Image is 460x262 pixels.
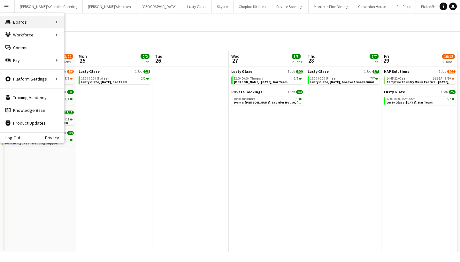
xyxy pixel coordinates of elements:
[308,53,316,59] span: Thu
[67,131,74,135] span: 4/4
[70,98,73,100] span: 1/1
[375,78,378,80] span: 7/7
[231,89,303,106] div: Private Bookings1 Job3/310:00-18:00BST3/3Dom & [PERSON_NAME], Scorrier House, [DATE]
[310,77,338,80] span: 17:00-00:00 (Fri)
[79,53,87,59] span: Mon
[143,70,150,73] span: 2/2
[146,78,149,80] span: 2/2
[387,100,433,104] span: Lusty Glaze, 29th August, Bar Team
[154,57,162,64] span: 26
[307,57,316,64] span: 28
[0,54,64,67] div: Pay
[78,57,87,64] span: 25
[387,97,415,101] span: 12:00-00:00 (Sat)
[15,0,83,13] button: [PERSON_NAME]'s Cornish Catering
[231,69,303,89] div: Lusty Glaze1 Job2/212:00-00:00 (Thu)BST2/2[PERSON_NAME], [DATE], Bar Team
[442,54,455,59] span: 10/12
[257,76,263,81] span: BST
[296,90,303,94] span: 3/3
[234,100,307,104] span: Dom & Emily, Scorrier House, 27th August
[234,77,263,80] span: 12:00-00:00 (Thu)
[141,77,146,80] span: 2/2
[79,69,150,86] div: Lusty Glaze1 Job2/212:00-00:00 (Tue)BST2/2Lusty Glaze, [DATE], Bar Team
[308,69,379,74] a: Lusty Glaze1 Job7/7
[372,70,379,73] span: 7/7
[439,70,446,73] span: 1 Job
[0,117,64,129] a: Product Updates
[212,0,234,13] button: Skybar
[61,59,73,64] div: 4 Jobs
[65,138,69,142] span: 4/4
[83,0,136,13] button: [PERSON_NAME]'s Kitchen
[155,53,162,59] span: Tue
[452,98,454,100] span: 2/2
[308,69,329,74] span: Lusty Glaze
[81,76,149,84] a: 12:00-00:00 (Tue)BST2/2Lusty Glaze, [DATE], Bar Team
[64,111,74,114] span: 11/11
[384,89,456,106] div: Lusty Glaze1 Job2/212:00-00:00 (Sat)BST2/2Lusty Glaze, [DATE], Bar Team
[0,104,64,117] a: Knowledge Base
[439,77,442,80] span: 1A
[299,78,302,80] span: 2/2
[387,97,454,104] a: 12:00-00:00 (Sat)BST2/2Lusty Glaze, [DATE], Bar Team
[294,77,298,80] span: 2/2
[60,54,73,59] span: 21/22
[5,141,59,145] span: Polhawn, 24th August, Wedding Support
[309,0,353,13] button: Marriotts Fine Dining
[231,69,303,74] a: Lusty Glaze1 Job2/2
[136,0,182,13] button: [GEOGRAPHIC_DATA]
[230,57,240,64] span: 27
[0,41,64,54] a: Comms
[271,0,309,13] button: Private Bookings
[445,77,451,80] span: 8/10
[384,53,389,59] span: Fri
[447,70,456,73] span: 8/10
[70,78,73,80] span: 5/6
[231,89,303,94] a: Private Bookings1 Job3/3
[234,76,302,84] a: 12:00-00:00 (Thu)BST2/2[PERSON_NAME], [DATE], Bar Team
[231,69,252,74] span: Lusty Glaze
[310,76,378,84] a: 17:00-00:00 (Fri)BST7/7Lusty Glaze, [DATE], Groove Armada Sundowner Gig
[384,69,456,74] a: HAP Solutions1 Job8/10
[0,135,20,140] a: Log Out
[67,70,74,73] span: 5/6
[288,70,295,73] span: 1 Job
[308,69,379,86] div: Lusty Glaze1 Job7/717:00-00:00 (Fri)BST7/7Lusty Glaze, [DATE], Groove Armada Sundowner Gig
[292,54,301,59] span: 5/5
[234,97,302,104] a: 10:00-18:00BST3/3Dom & [PERSON_NAME], Scorrier House, [DATE]
[292,59,302,64] div: 2 Jobs
[103,76,110,81] span: BST
[452,78,454,80] span: 8/10
[79,69,150,74] a: Lusty Glaze1 Job2/2
[383,57,389,64] span: 29
[364,70,371,73] span: 1 Job
[288,90,295,94] span: 1 Job
[384,89,456,94] a: Lusty Glaze1 Job2/2
[231,89,262,94] span: Private Bookings
[353,0,391,13] button: Carwinion House
[231,53,240,59] span: Wed
[65,77,69,80] span: 5/6
[62,118,69,121] span: 11/11
[81,77,110,80] span: 12:00-00:00 (Tue)
[0,28,64,41] div: Workforce
[416,0,447,13] button: Pickle Shack
[249,97,255,101] span: BST
[402,76,408,81] span: BST
[332,76,338,81] span: BST
[141,59,149,64] div: 1 Job
[387,77,408,80] span: 14:45-22:00
[70,119,73,120] span: 11/11
[0,16,64,28] div: Boards
[294,97,298,101] span: 3/3
[370,59,378,64] div: 1 Job
[45,135,64,140] a: Privacy
[135,70,142,73] span: 1 Job
[409,97,415,101] span: BST
[370,77,375,80] span: 7/7
[141,54,149,59] span: 2/2
[70,139,73,141] span: 4/4
[0,73,64,85] div: Platform Settings
[234,0,271,13] button: Chopbox Kitchen
[441,90,448,94] span: 1 Job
